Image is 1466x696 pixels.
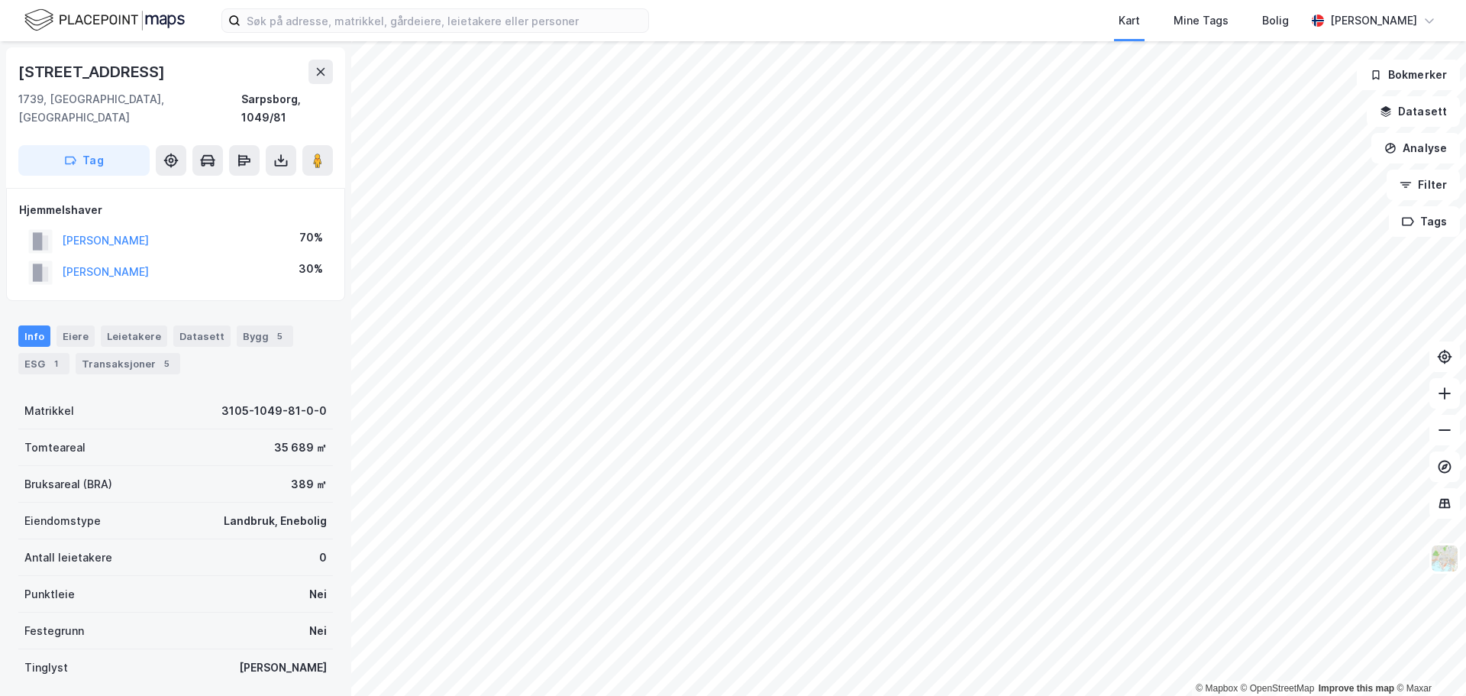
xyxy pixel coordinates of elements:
div: Eiere [57,325,95,347]
img: logo.f888ab2527a4732fd821a326f86c7f29.svg [24,7,185,34]
div: Bolig [1262,11,1289,30]
div: Kart [1119,11,1140,30]
div: Datasett [173,325,231,347]
div: Festegrunn [24,622,84,640]
div: Landbruk, Enebolig [224,512,327,530]
div: Bygg [237,325,293,347]
a: OpenStreetMap [1241,683,1315,694]
div: Punktleie [24,585,75,604]
div: 5 [159,356,174,371]
div: Mine Tags [1174,11,1229,30]
button: Bokmerker [1357,60,1460,90]
div: ESG [18,353,69,374]
div: Tomteareal [24,439,86,457]
div: 30% [299,260,323,278]
div: Bruksareal (BRA) [24,475,112,494]
div: 3105-1049-81-0-0 [221,402,327,420]
button: Tag [18,145,150,176]
div: [PERSON_NAME] [1330,11,1417,30]
img: Z [1430,544,1459,573]
div: 70% [299,228,323,247]
div: 5 [272,329,287,344]
div: Eiendomstype [24,512,101,530]
div: 389 ㎡ [291,475,327,494]
div: Info [18,325,50,347]
div: 1739, [GEOGRAPHIC_DATA], [GEOGRAPHIC_DATA] [18,90,241,127]
button: Tags [1389,206,1460,237]
iframe: Chat Widget [1390,623,1466,696]
div: 35 689 ㎡ [274,439,327,457]
div: Hjemmelshaver [19,201,332,219]
div: Leietakere [101,325,167,347]
div: [STREET_ADDRESS] [18,60,168,84]
input: Søk på adresse, matrikkel, gårdeiere, leietakere eller personer [241,9,648,32]
button: Filter [1387,170,1460,200]
div: Antall leietakere [24,549,112,567]
div: 0 [319,549,327,567]
div: Nei [309,585,327,604]
div: Tinglyst [24,659,68,677]
div: [PERSON_NAME] [239,659,327,677]
div: Transaksjoner [76,353,180,374]
div: Nei [309,622,327,640]
div: 1 [48,356,63,371]
div: Matrikkel [24,402,74,420]
div: Sarpsborg, 1049/81 [241,90,333,127]
button: Analyse [1371,133,1460,163]
a: Mapbox [1196,683,1238,694]
a: Improve this map [1319,683,1394,694]
button: Datasett [1367,96,1460,127]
